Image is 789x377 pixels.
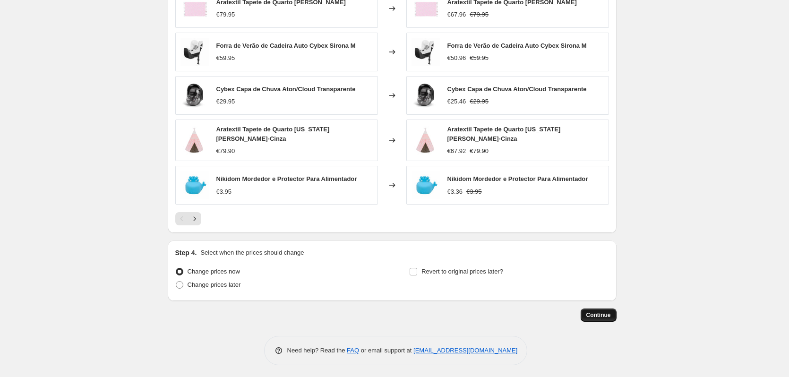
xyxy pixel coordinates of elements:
strike: €79.90 [470,146,489,156]
div: €3.36 [447,187,463,197]
span: or email support at [359,347,413,354]
span: Nikidom Mordedor e Protector Para Alimentador [216,175,357,182]
div: €79.90 [216,146,235,156]
div: €25.46 [447,97,466,106]
a: FAQ [347,347,359,354]
button: Next [188,212,201,225]
span: Nikidom Mordedor e Protector Para Alimentador [447,175,588,182]
span: Continue [586,311,611,319]
img: 341_80x.jpg [180,171,209,199]
div: €79.95 [216,10,235,19]
div: €67.96 [447,10,466,19]
div: €29.95 [216,97,235,106]
img: cyb_23_eu_y045_cloudt_raincover_migr_plus_187a53f181cf3070_80x.jpg [412,81,440,110]
div: €59.95 [216,53,235,63]
img: 2728_80x.jpg [412,126,440,154]
div: €50.96 [447,53,466,63]
div: €3.95 [216,187,232,197]
span: Revert to original prices later? [421,268,503,275]
span: Forra de Verão de Cadeira Auto Cybex Sirona M [216,42,356,49]
a: [EMAIL_ADDRESS][DOMAIN_NAME] [413,347,517,354]
img: 341_80x.jpg [412,171,440,199]
nav: Pagination [175,212,201,225]
button: Continue [581,308,617,322]
strike: €29.95 [470,97,489,106]
span: Change prices now [188,268,240,275]
strike: €79.95 [470,10,489,19]
span: Aratextil Tapete de Quarto [US_STATE] [PERSON_NAME]-Cinza [447,126,561,142]
p: Select when the prices should change [200,248,304,257]
span: Cybex Capa de Chuva Aton/Cloud Transparente [216,86,356,93]
strike: €3.95 [466,187,482,197]
img: 89_80x.jpg [180,38,209,66]
div: €67.92 [447,146,466,156]
img: 2728_80x.jpg [180,126,209,154]
span: Forra de Verão de Cadeira Auto Cybex Sirona M [447,42,587,49]
span: Aratextil Tapete de Quarto [US_STATE] [PERSON_NAME]-Cinza [216,126,330,142]
strike: €59.95 [470,53,489,63]
span: Need help? Read the [287,347,347,354]
span: Cybex Capa de Chuva Aton/Cloud Transparente [447,86,587,93]
img: 89_80x.jpg [412,38,440,66]
h2: Step 4. [175,248,197,257]
span: Change prices later [188,281,241,288]
img: cyb_23_eu_y045_cloudt_raincover_migr_plus_187a53f181cf3070_80x.jpg [180,81,209,110]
